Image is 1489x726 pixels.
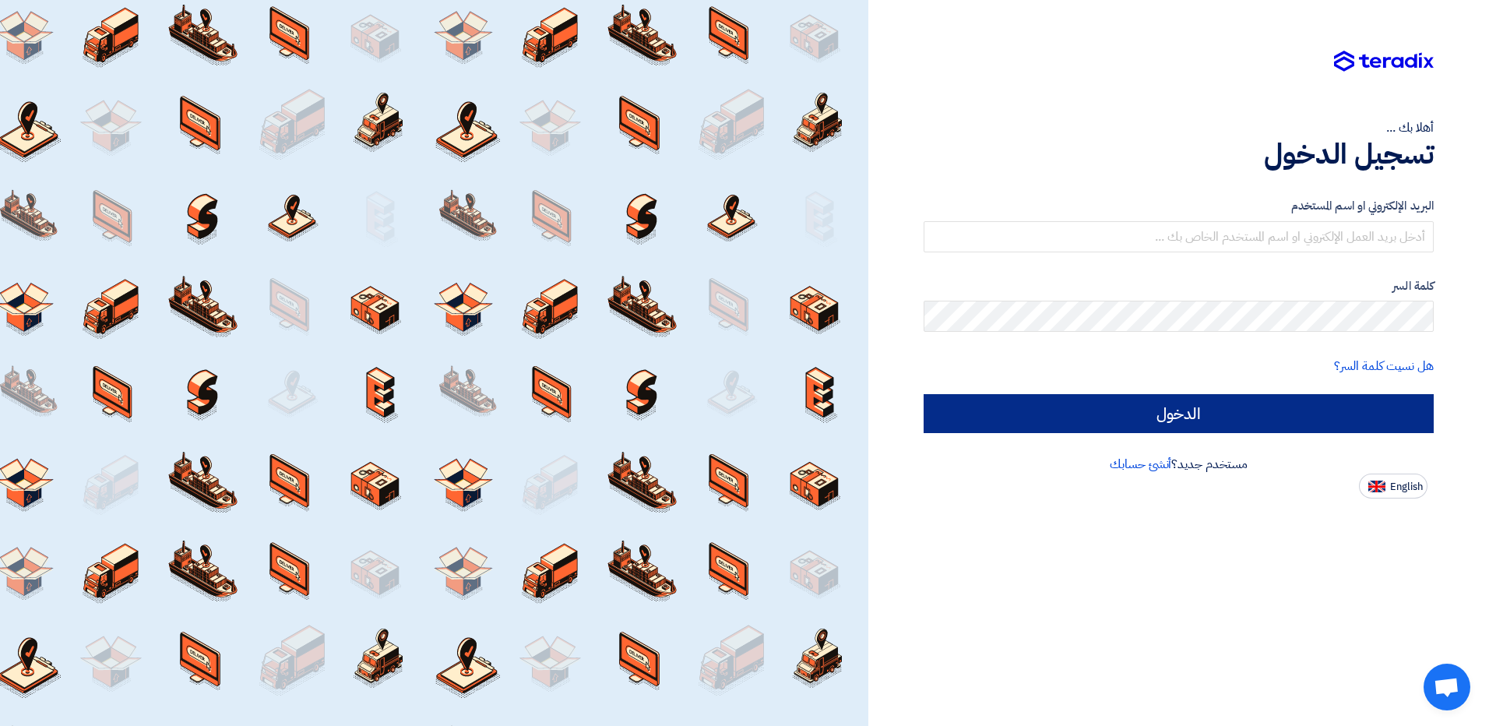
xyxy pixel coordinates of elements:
[1334,357,1434,375] a: هل نسيت كلمة السر؟
[924,277,1434,295] label: كلمة السر
[924,137,1434,171] h1: تسجيل الدخول
[924,118,1434,137] div: أهلا بك ...
[924,197,1434,215] label: البريد الإلكتروني او اسم المستخدم
[1110,455,1171,474] a: أنشئ حسابك
[924,455,1434,474] div: مستخدم جديد؟
[1390,481,1423,492] span: English
[924,221,1434,252] input: أدخل بريد العمل الإلكتروني او اسم المستخدم الخاص بك ...
[1424,664,1470,710] div: Open chat
[924,394,1434,433] input: الدخول
[1359,474,1427,499] button: English
[1334,51,1434,72] img: Teradix logo
[1368,481,1385,492] img: en-US.png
